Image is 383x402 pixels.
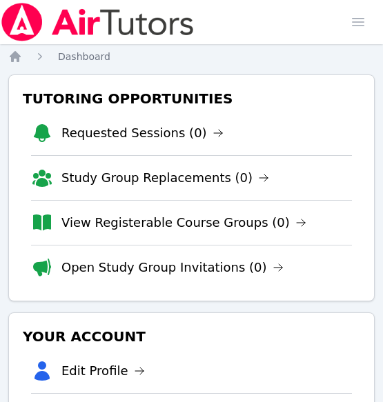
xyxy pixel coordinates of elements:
[61,361,145,381] a: Edit Profile
[20,86,363,111] h3: Tutoring Opportunities
[61,258,284,277] a: Open Study Group Invitations (0)
[61,168,269,188] a: Study Group Replacements (0)
[58,51,110,62] span: Dashboard
[20,324,363,349] h3: Your Account
[58,50,110,63] a: Dashboard
[8,50,375,63] nav: Breadcrumb
[61,123,224,143] a: Requested Sessions (0)
[61,213,306,232] a: View Registerable Course Groups (0)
